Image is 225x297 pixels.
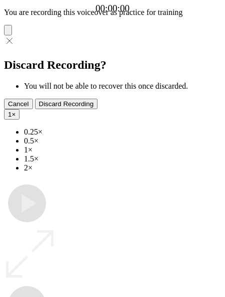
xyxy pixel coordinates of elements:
span: 1 [8,111,11,118]
li: 1× [24,146,221,154]
button: 1× [4,109,19,120]
li: 2× [24,163,221,172]
button: Discard Recording [35,99,98,109]
li: 1.5× [24,154,221,163]
li: 0.25× [24,128,221,137]
li: You will not be able to recover this once discarded. [24,82,221,91]
p: You are recording this voiceover as practice for training [4,8,221,17]
a: 00:00:00 [95,3,129,14]
li: 0.5× [24,137,221,146]
button: Cancel [4,99,33,109]
h2: Discard Recording? [4,58,221,72]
